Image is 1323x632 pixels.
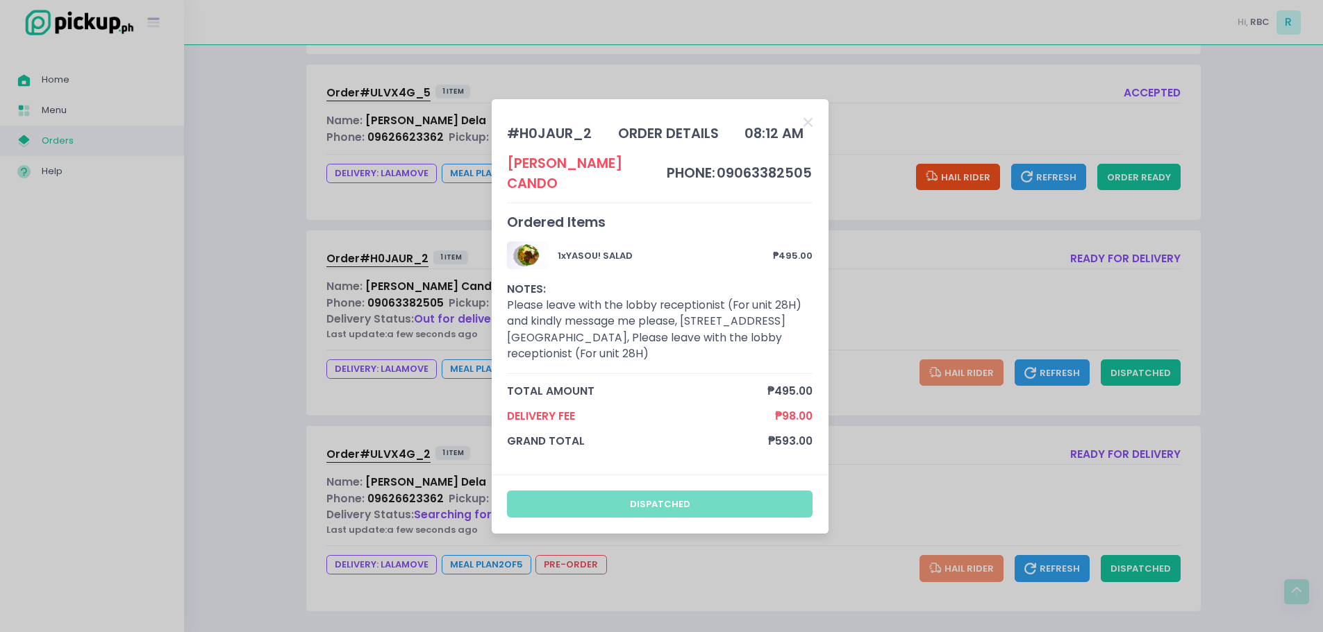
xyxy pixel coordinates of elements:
span: Delivery Fee [507,408,775,424]
div: [PERSON_NAME] Cando [507,153,666,194]
div: # H0JAUR_2 [507,123,592,144]
span: 09063382505 [717,164,812,182]
span: ₱98.00 [775,408,813,424]
span: grand total [507,433,768,449]
div: 08:12 AM [744,123,804,144]
div: order details [618,123,719,144]
td: phone: [666,153,716,194]
div: Ordered Items [507,212,813,232]
span: ₱593.00 [768,433,813,449]
button: Close [804,114,813,128]
button: dispatched [507,490,813,517]
span: total amount [507,383,767,399]
span: ₱495.00 [767,383,813,399]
